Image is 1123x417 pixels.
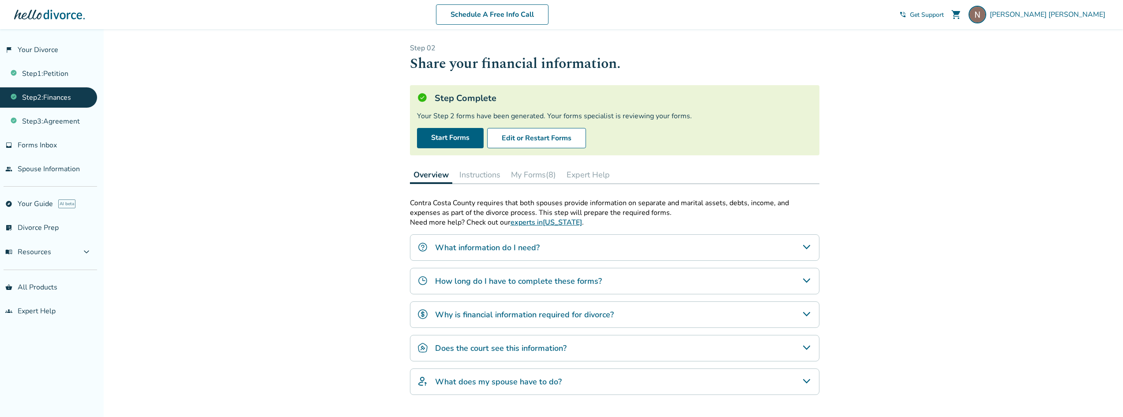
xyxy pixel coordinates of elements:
button: My Forms(8) [507,166,560,184]
span: list_alt_check [5,224,12,231]
div: What information do I need? [410,234,819,261]
button: Instructions [456,166,504,184]
h4: How long do I have to complete these forms? [435,275,602,287]
img: How long do I have to complete these forms? [417,275,428,286]
img: What information do I need? [417,242,428,252]
h1: Share your financial information. [410,53,819,75]
a: Start Forms [417,128,484,148]
button: Expert Help [563,166,613,184]
div: How long do I have to complete these forms? [410,268,819,294]
h4: Does the court see this information? [435,342,567,354]
p: Need more help? Check out our . [410,218,819,227]
a: Schedule A Free Info Call [436,4,548,25]
span: phone_in_talk [899,11,906,18]
span: explore [5,200,12,207]
h4: What does my spouse have to do? [435,376,562,387]
img: Why is financial information required for divorce? [417,309,428,319]
span: [PERSON_NAME] [PERSON_NAME] [990,10,1109,19]
span: Get Support [910,11,944,19]
div: What does my spouse have to do? [410,368,819,395]
iframe: Chat Widget [1079,375,1123,417]
span: shopping_cart [951,9,961,20]
span: people [5,165,12,173]
p: Contra Costa County requires that both spouses provide information on separate and marital assets... [410,198,819,218]
div: Your Step 2 forms have been generated. Your forms specialist is reviewing your forms. [417,111,812,121]
span: Forms Inbox [18,140,57,150]
button: Edit or Restart Forms [487,128,586,148]
h5: Step Complete [435,92,496,104]
div: Does the court see this information? [410,335,819,361]
span: shopping_basket [5,284,12,291]
span: groups [5,308,12,315]
span: inbox [5,142,12,149]
span: Resources [5,247,51,257]
h4: What information do I need? [435,242,540,253]
a: phone_in_talkGet Support [899,11,944,19]
span: AI beta [58,199,75,208]
span: flag_2 [5,46,12,53]
img: Does the court see this information? [417,342,428,353]
img: Nicole Pepper [969,6,986,23]
button: Overview [410,166,452,184]
p: Step 0 2 [410,43,819,53]
img: What does my spouse have to do? [417,376,428,387]
a: experts in[US_STATE] [511,218,582,227]
h4: Why is financial information required for divorce? [435,309,614,320]
div: Why is financial information required for divorce? [410,301,819,328]
span: expand_more [81,247,92,257]
span: menu_book [5,248,12,255]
